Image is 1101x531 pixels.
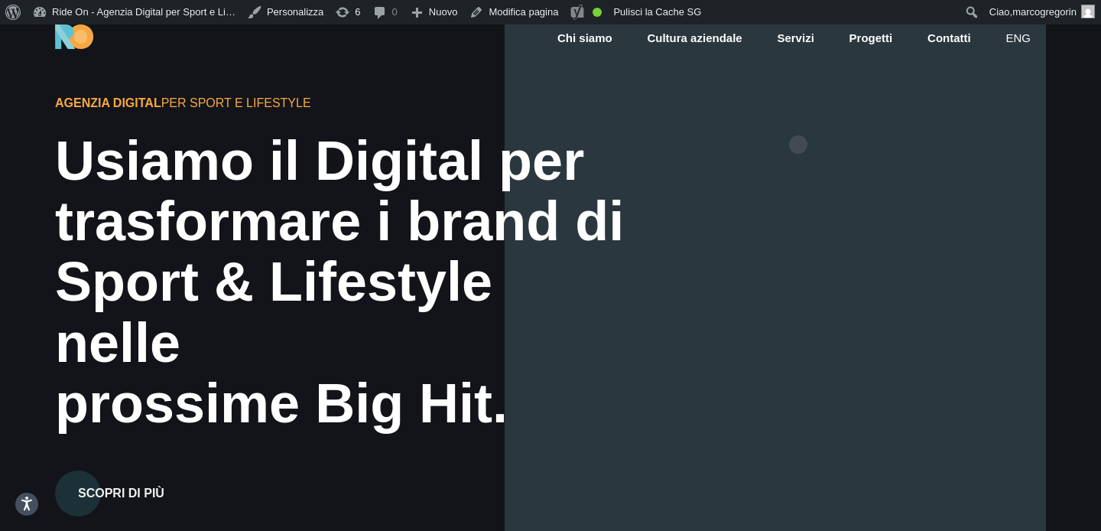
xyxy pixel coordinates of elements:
[55,96,161,109] span: Agenzia Digital
[556,30,614,47] a: Chi siamo
[55,24,93,49] img: Ride On Agency
[1012,6,1077,18] span: marcogregorin
[55,373,630,434] div: prossime Big Hit.
[926,30,973,47] a: Contatti
[55,191,630,252] div: trasformare i brand di
[55,252,630,373] div: Sport & Lifestyle nelle
[645,30,743,47] a: Cultura aziendale
[55,131,630,191] div: Usiamo il Digital per
[848,30,895,47] a: Progetti
[1004,30,1032,47] a: eng
[55,471,187,516] button: Scopri di più
[55,452,187,516] a: Scopri di più
[775,30,815,47] a: Servizi
[593,8,602,17] div: Buona
[55,94,468,112] div: per Sport e Lifestyle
